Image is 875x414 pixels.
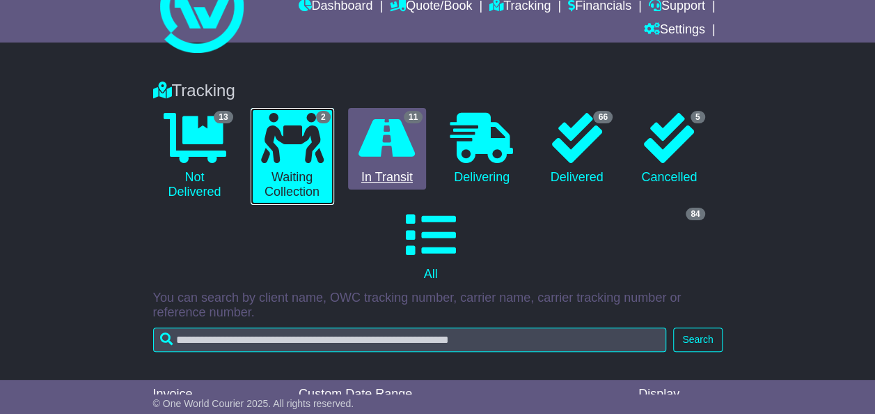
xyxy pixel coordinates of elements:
[673,328,722,352] button: Search
[299,387,479,402] div: Custom Date Range
[404,111,423,123] span: 11
[348,108,427,190] a: 11 In Transit
[440,108,523,190] a: Delivering
[537,108,616,190] a: 66 Delivered
[146,81,730,101] div: Tracking
[251,108,334,205] a: 2 Waiting Collection
[686,208,704,220] span: 84
[153,205,709,287] a: 84 All
[644,19,705,43] a: Settings
[153,291,723,321] p: You can search by client name, OWC tracking number, carrier name, carrier tracking number or refe...
[153,387,285,402] div: Invoice
[153,108,237,205] a: 13 Not Delivered
[214,111,232,123] span: 13
[691,111,705,123] span: 5
[316,111,331,123] span: 2
[638,387,723,402] div: Display
[593,111,612,123] span: 66
[153,398,354,409] span: © One World Courier 2025. All rights reserved.
[630,108,709,190] a: 5 Cancelled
